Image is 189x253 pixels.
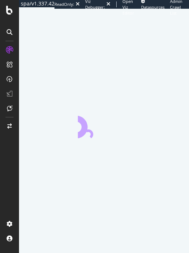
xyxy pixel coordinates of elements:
[141,4,165,10] span: Datasources
[78,112,131,138] div: animation
[54,1,74,7] div: ReadOnly:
